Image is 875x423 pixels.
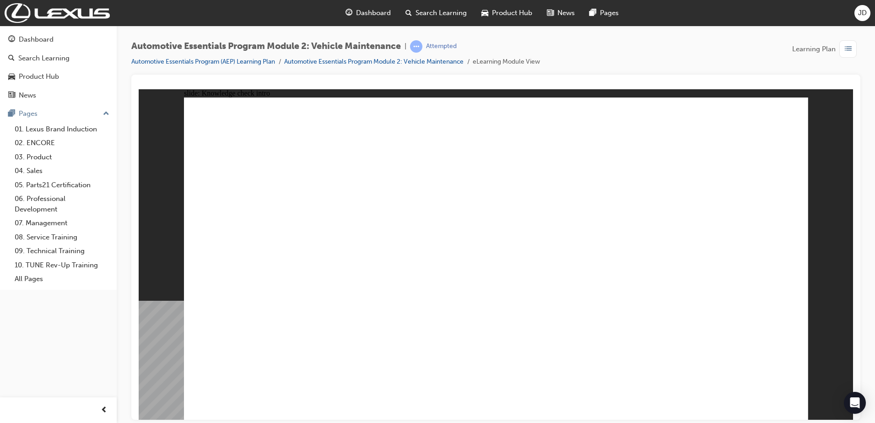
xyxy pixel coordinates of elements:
a: pages-iconPages [582,4,626,22]
a: All Pages [11,272,113,286]
a: 02. ENCORE [11,136,113,150]
div: Search Learning [18,53,70,64]
a: 04. Sales [11,164,113,178]
span: pages-icon [8,110,15,118]
span: Search Learning [416,8,467,18]
span: learningRecordVerb_ATTEMPT-icon [410,40,422,53]
div: Product Hub [19,71,59,82]
div: Dashboard [19,34,54,45]
a: 03. Product [11,150,113,164]
a: search-iconSearch Learning [398,4,474,22]
span: Learning Plan [792,44,836,54]
span: car-icon [481,7,488,19]
span: Pages [600,8,619,18]
a: 10. TUNE Rev-Up Training [11,258,113,272]
span: search-icon [8,54,15,63]
a: Dashboard [4,31,113,48]
a: news-iconNews [540,4,582,22]
div: Attempted [426,42,457,51]
li: eLearning Module View [473,57,540,67]
a: 09. Technical Training [11,244,113,258]
span: car-icon [8,73,15,81]
span: Product Hub [492,8,532,18]
button: JD [854,5,870,21]
span: pages-icon [589,7,596,19]
a: 08. Service Training [11,230,113,244]
a: 01. Lexus Brand Induction [11,122,113,136]
span: news-icon [8,92,15,100]
a: car-iconProduct Hub [474,4,540,22]
span: guage-icon [8,36,15,44]
a: 05. Parts21 Certification [11,178,113,192]
div: News [19,90,36,101]
div: Pages [19,108,38,119]
span: prev-icon [101,405,108,416]
a: Search Learning [4,50,113,67]
span: Automotive Essentials Program Module 2: Vehicle Maintenance [131,41,401,52]
a: Automotive Essentials Program Module 2: Vehicle Maintenance [284,58,464,65]
span: JD [858,8,867,18]
div: Open Intercom Messenger [844,392,866,414]
span: list-icon [845,43,852,55]
span: up-icon [103,108,109,120]
a: 07. Management [11,216,113,230]
button: Learning Plan [792,40,860,58]
a: News [4,87,113,104]
span: News [557,8,575,18]
img: Trak [5,3,110,23]
span: news-icon [547,7,554,19]
button: Pages [4,105,113,122]
button: DashboardSearch LearningProduct HubNews [4,29,113,105]
a: guage-iconDashboard [338,4,398,22]
span: guage-icon [346,7,352,19]
a: 06. Professional Development [11,192,113,216]
span: Dashboard [356,8,391,18]
a: Product Hub [4,68,113,85]
span: search-icon [405,7,412,19]
span: | [405,41,406,52]
a: Automotive Essentials Program (AEP) Learning Plan [131,58,275,65]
